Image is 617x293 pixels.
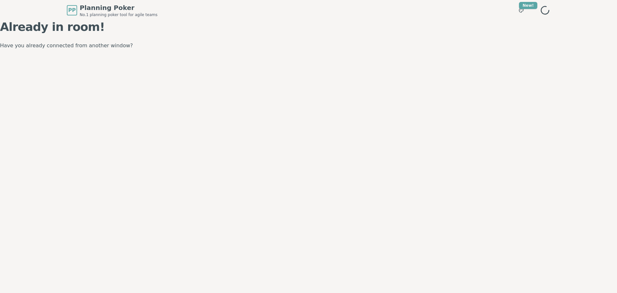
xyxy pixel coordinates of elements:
[515,5,527,16] button: New!
[519,2,537,9] div: New!
[80,3,157,12] span: Planning Poker
[67,3,157,17] a: PPPlanning PokerNo.1 planning poker tool for agile teams
[68,6,76,14] span: PP
[80,12,157,17] span: No.1 planning poker tool for agile teams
